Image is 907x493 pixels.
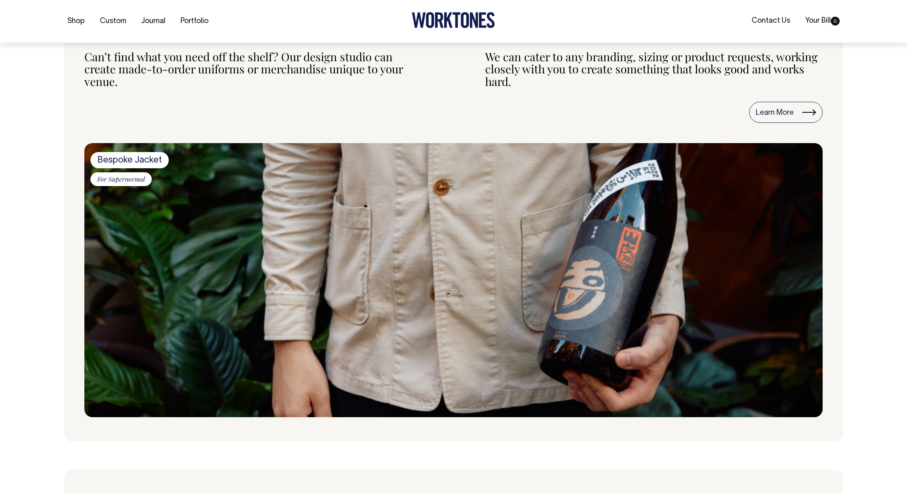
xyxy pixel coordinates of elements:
a: Contact Us [748,14,793,28]
img: Bespoke [84,143,823,417]
span: Bespoke Jacket [90,152,169,168]
a: Custom [97,15,129,28]
a: Shop [64,15,88,28]
a: Your Bill0 [802,14,843,28]
span: 0 [831,17,840,26]
div: Can’t find what you need off the shelf? Our design studio can create made-to-order uniforms or me... [84,51,422,88]
div: We can cater to any branding, sizing or product requests, working closely with you to create some... [485,51,823,88]
a: Portfolio [177,15,212,28]
a: Journal [138,15,169,28]
a: Learn More [749,102,823,123]
span: For Supernormal [90,172,152,186]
